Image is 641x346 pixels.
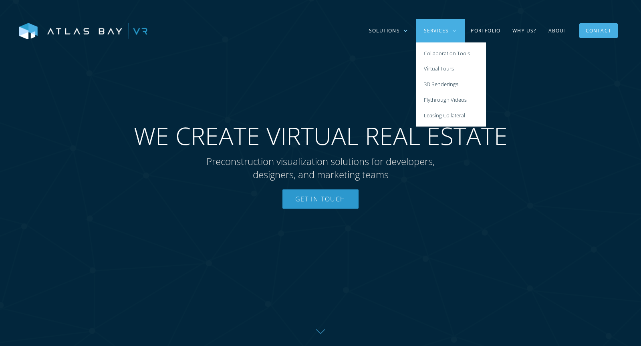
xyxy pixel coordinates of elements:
div: Services [424,27,449,34]
span: WE CREATE VIRTUAL REAL ESTATE [134,121,508,151]
a: 3D Renderings [416,77,486,93]
div: Contact [586,24,611,37]
div: Solutions [369,27,400,34]
a: Leasing Collateral [416,108,486,123]
a: Why US? [506,19,542,42]
a: Flythrough Videos [416,92,486,108]
a: Contact [579,23,618,38]
div: Services [416,19,465,42]
p: Preconstruction visualization solutions for developers, designers, and marketing teams [190,155,451,181]
a: Get In Touch [282,189,359,209]
img: Down further on page [316,329,325,334]
a: Portfolio [465,19,506,42]
nav: Services [416,42,486,127]
a: About [542,19,573,42]
a: Virtual Tours [416,61,486,77]
a: Collaboration Tools [416,46,486,61]
img: Atlas Bay VR Logo [19,23,147,40]
div: Solutions [361,19,416,42]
